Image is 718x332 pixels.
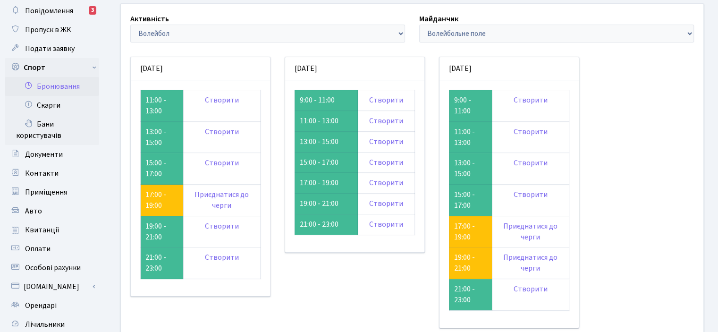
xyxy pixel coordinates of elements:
a: Орендарі [5,296,99,315]
a: Створити [369,157,403,168]
td: 13:00 - 15:00 [295,131,357,152]
a: Створити [369,136,403,147]
td: 19:00 - 21:00 [141,216,184,247]
td: 15:00 - 17:00 [295,152,357,173]
a: Повідомлення3 [5,1,99,20]
a: Створити [205,95,239,105]
span: Приміщення [25,187,67,197]
a: [DOMAIN_NAME] [5,277,99,296]
span: Пропуск в ЖК [25,25,71,35]
span: Подати заявку [25,43,75,54]
a: Створити [369,178,403,188]
a: Бани користувачів [5,115,99,145]
a: Документи [5,145,99,164]
a: Подати заявку [5,39,99,58]
a: Приєднатися до черги [503,252,558,273]
span: Документи [25,149,63,160]
a: Створити [514,95,548,105]
a: Спорт [5,58,99,77]
a: Квитанції [5,221,99,239]
a: Створити [369,116,403,126]
td: 11:00 - 13:00 [449,121,492,153]
td: 15:00 - 17:00 [141,153,184,185]
span: Лічильники [25,319,65,330]
a: Створити [205,252,239,263]
a: Створити [514,127,548,137]
span: Квитанції [25,225,59,235]
a: Створити [514,189,548,200]
a: Створити [369,95,403,105]
a: Створити [205,158,239,168]
span: Орендарі [25,300,57,311]
td: 11:00 - 13:00 [295,111,357,131]
a: 19:00 - 21:00 [454,252,475,273]
a: 17:00 - 19:00 [454,221,475,242]
a: Створити [514,284,548,294]
td: 15:00 - 17:00 [449,185,492,216]
a: Оплати [5,239,99,258]
span: Особові рахунки [25,263,81,273]
label: Активність [130,13,169,25]
div: [DATE] [131,57,270,80]
a: Авто [5,202,99,221]
a: Створити [205,221,239,231]
a: 17:00 - 19:00 [145,189,166,211]
a: Створити [369,219,403,230]
td: 19:00 - 21:00 [295,194,357,214]
a: Особові рахунки [5,258,99,277]
td: 9:00 - 11:00 [449,90,492,121]
div: [DATE] [439,57,579,80]
span: Повідомлення [25,6,73,16]
td: 11:00 - 13:00 [141,90,184,121]
a: Приєднатися до черги [503,221,558,242]
span: Контакти [25,168,59,179]
div: [DATE] [285,57,424,80]
span: Авто [25,206,42,216]
a: Створити [369,198,403,209]
td: 13:00 - 15:00 [449,153,492,185]
a: Створити [514,158,548,168]
td: 9:00 - 11:00 [295,90,357,111]
a: Приміщення [5,183,99,202]
span: Оплати [25,244,51,254]
a: Створити [205,127,239,137]
label: Майданчик [419,13,458,25]
td: 21:00 - 23:00 [449,279,492,311]
td: 17:00 - 19:00 [295,173,357,194]
a: Пропуск в ЖК [5,20,99,39]
a: Приєднатися до черги [194,189,249,211]
a: Скарги [5,96,99,115]
div: 3 [89,6,96,15]
td: 21:00 - 23:00 [295,214,357,235]
a: Контакти [5,164,99,183]
a: Бронювання [5,77,99,96]
td: 21:00 - 23:00 [141,247,184,279]
td: 13:00 - 15:00 [141,121,184,153]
